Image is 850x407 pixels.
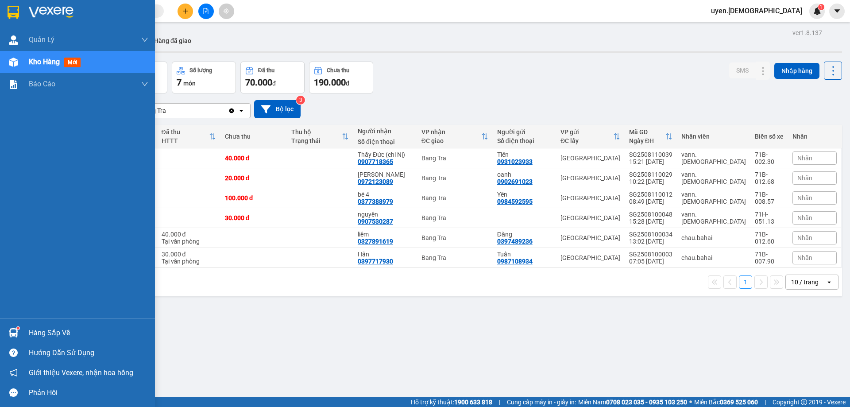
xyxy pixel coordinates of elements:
th: Toggle SortBy [417,125,493,148]
div: Mã GD [629,128,665,136]
span: copyright [801,399,807,405]
div: 0907718365 [358,158,393,165]
div: liêm [358,231,413,238]
div: Đã thu [162,128,209,136]
span: 70.000 [245,77,272,88]
div: 40.000 đ [162,231,216,238]
strong: 0369 525 060 [720,399,758,406]
div: Phản hồi [29,386,148,399]
div: Loan [85,27,174,38]
span: | [499,397,500,407]
div: 15:28 [DATE] [629,218,672,225]
span: món [183,80,196,87]
div: Hướng dẫn sử dụng [29,346,148,360]
div: [GEOGRAPHIC_DATA] [560,214,620,221]
svg: Clear value [228,107,235,114]
span: Hỗ trợ kỹ thuật: [411,397,492,407]
button: Bộ lọc [254,100,301,118]
div: 0971820137 [85,38,174,50]
div: Nhãn [792,133,837,140]
span: Nhãn [797,214,812,221]
div: Thầy Đức (chi Nị) [358,151,413,158]
span: message [9,388,18,397]
span: uyen.[DEMOGRAPHIC_DATA] [704,5,809,16]
div: 71B-012.68 [755,171,784,185]
span: Nhãn [797,194,812,202]
sup: 1 [17,327,19,329]
div: 20.000 [7,56,80,66]
div: [GEOGRAPHIC_DATA] [560,234,620,241]
div: SG2508100048 [629,211,672,218]
input: Selected Bang Tra. [167,106,168,115]
span: plus [182,8,189,14]
div: Bang Tra [421,174,488,182]
span: 1 [819,4,823,10]
div: bé 4 [358,191,413,198]
span: Miền Bắc [694,397,758,407]
div: Tại văn phòng [162,258,216,265]
div: 0902691023 [497,178,533,185]
div: Yên [497,191,552,198]
div: SG2508110029 [629,171,672,178]
img: logo-vxr [8,6,19,19]
div: Người nhận [358,128,413,135]
span: down [141,36,148,43]
div: SG2508100003 [629,251,672,258]
span: Nhãn [797,155,812,162]
button: SMS [729,62,756,78]
div: [GEOGRAPHIC_DATA] [560,254,620,261]
div: Tiên [497,151,552,158]
div: 30.000 đ [225,214,282,221]
div: Bang Tra [421,155,488,162]
img: solution-icon [9,80,18,89]
span: đ [272,80,276,87]
div: [GEOGRAPHIC_DATA] [560,155,620,162]
div: 71B-007.90 [755,251,784,265]
button: Số lượng7món [172,62,236,93]
div: Hân [358,251,413,258]
div: Chưa thu [225,133,282,140]
div: Bang Tra [421,194,488,202]
div: Trạng thái [291,137,342,144]
div: 0397489236 [497,238,533,245]
div: oanh [497,171,552,178]
span: 7 [177,77,182,88]
div: 10 / trang [791,278,819,287]
span: Nhãn [797,234,812,241]
button: Nhập hàng [774,63,819,79]
sup: 1 [818,4,824,10]
span: notification [9,368,18,377]
div: VP gửi [560,128,613,136]
div: [GEOGRAPHIC_DATA] [85,8,174,27]
div: 0327891619 [358,238,393,245]
div: 0907530287 [358,218,393,225]
svg: open [826,279,833,286]
div: 0984592595 [497,198,533,205]
div: Đã thu [258,67,274,74]
div: vann.bahai [681,191,746,205]
img: icon-new-feature [813,7,821,15]
div: Ngày ĐH [629,137,665,144]
th: Toggle SortBy [157,125,220,148]
div: 15:21 [DATE] [629,158,672,165]
button: plus [178,4,193,19]
span: CR : [7,57,20,66]
img: warehouse-icon [9,58,18,67]
div: nguyên [358,211,413,218]
sup: 3 [296,96,305,105]
div: 71B-008.57 [755,191,784,205]
div: 07:05 [DATE] [629,258,672,265]
div: Bang Tra [8,8,78,18]
div: Đăng [497,231,552,238]
span: Kho hàng [29,58,60,66]
div: 71B-012.60 [755,231,784,245]
div: Số điện thoại [497,137,552,144]
div: SG2508100034 [629,231,672,238]
div: chau.bahai [681,254,746,261]
span: ⚪️ [689,400,692,404]
div: 71B-002.30 [755,151,784,165]
div: 40.000 đ [225,155,282,162]
div: Người gửi [497,128,552,136]
span: Nhãn [797,174,812,182]
span: đ [346,80,349,87]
